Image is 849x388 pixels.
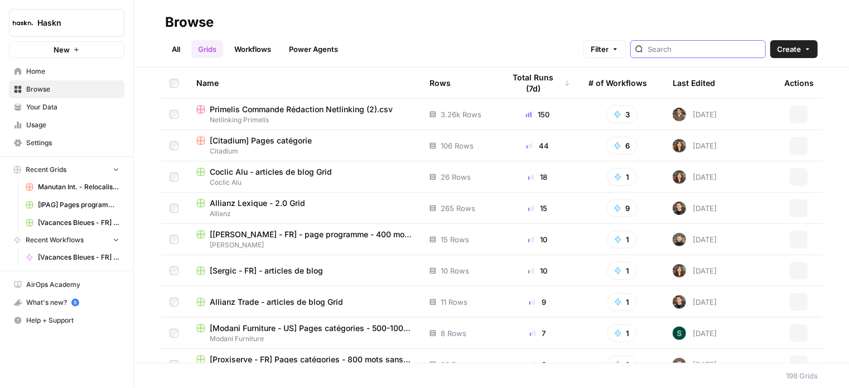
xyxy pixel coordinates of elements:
img: udf09rtbz9abwr5l4z19vkttxmie [673,358,686,371]
a: Allianz Lexique - 2.0 GridAllianz [196,198,412,219]
span: Help + Support [26,315,119,325]
span: [Sergic - FR] - articles de blog [210,265,323,276]
div: [DATE] [673,327,717,340]
a: Usage [9,116,124,134]
a: AirOps Academy [9,276,124,294]
button: 1 [607,262,637,280]
button: New [9,41,124,58]
div: [DATE] [673,233,717,246]
div: 10 [505,265,571,276]
a: [Modani Furniture - US] Pages catégories - 500-1000 mots GridModani Furniture [196,323,412,344]
div: 10 [505,234,571,245]
span: Filter [591,44,609,55]
span: [PERSON_NAME] [196,240,412,250]
span: Modani Furniture [196,334,412,344]
a: Power Agents [282,40,345,58]
button: Help + Support [9,312,124,329]
span: Usage [26,120,119,130]
span: 3.26k Rows [441,109,481,120]
a: Primelis Commande Rédaction Netlinking (2).csvNetlinking Primelis [196,104,412,125]
a: [Citadium] Pages catégorieCitadium [196,135,412,156]
button: 1 [607,324,637,342]
span: [IPAG] Pages programmes Grid [38,200,119,210]
span: Home [26,66,119,76]
span: Browse [26,84,119,94]
a: Settings [9,134,124,152]
span: Coclic Alu - articles de blog Grid [210,166,332,178]
span: Your Data [26,102,119,112]
img: 1zy2mh8b6ibtdktd6l3x6modsp44 [673,327,686,340]
button: Filter [583,40,626,58]
a: Manutan Int. - Relocalisation kit SEO Grid [21,178,124,196]
span: Citadium [196,146,412,156]
div: What's new? [9,294,124,311]
div: Browse [165,13,214,31]
div: Actions [784,68,814,98]
div: 198 Grids [786,370,818,381]
span: [Proxiserve - FR] Pages catégories - 800 mots sans FAQ Grid [210,354,412,365]
button: Create [770,40,818,58]
button: 1 [607,356,637,373]
span: [Modani Furniture - US] Pages catégories - 500-1000 mots Grid [210,323,412,334]
span: [Vacances Bleues - FR] Pages refonte sites hôtels - [GEOGRAPHIC_DATA] [38,218,119,228]
div: [DATE] [673,202,717,215]
div: 15 [505,203,571,214]
span: Settings [26,138,119,148]
span: Allianz Trade - articles de blog Grid [210,296,343,308]
div: [DATE] [673,139,717,152]
span: 26 Rows [441,171,471,183]
span: 20 Rows [441,359,471,370]
div: 7 [505,328,571,339]
button: What's new? 5 [9,294,124,312]
span: 11 Rows [441,296,467,308]
span: Coclic Alu [196,178,412,188]
img: Haskn Logo [13,13,33,33]
a: [[PERSON_NAME] - FR] - page programme - 400 mots Grid[PERSON_NAME] [196,229,412,250]
div: # of Workflows [588,68,647,98]
span: Haskn [37,17,105,28]
div: 44 [505,140,571,151]
img: wbc4lf7e8no3nva14b2bd9f41fnh [673,170,686,184]
a: [IPAG] Pages programmes Grid [21,196,124,214]
a: Home [9,63,124,80]
span: New [54,44,70,55]
button: 9 [606,199,638,217]
span: [Vacances Bleues - FR] Pages refonte sites hôtels - [GEOGRAPHIC_DATA] [38,252,119,262]
a: Allianz Trade - articles de blog Grid [196,296,412,308]
span: 106 Rows [441,140,474,151]
a: [Proxiserve - FR] Pages catégories - 800 mots sans FAQ GridProxiserve [196,354,412,375]
button: 1 [607,231,637,248]
a: Workflows [228,40,278,58]
span: Allianz [196,209,412,219]
a: Browse [9,80,124,98]
span: 10 Rows [441,265,469,276]
div: Total Runs (7d) [505,68,571,98]
div: [DATE] [673,358,717,371]
div: 9 [505,296,571,308]
img: wbc4lf7e8no3nva14b2bd9f41fnh [673,264,686,277]
a: [Vacances Bleues - FR] Pages refonte sites hôtels - [GEOGRAPHIC_DATA] [21,214,124,232]
a: [Vacances Bleues - FR] Pages refonte sites hôtels - [GEOGRAPHIC_DATA] [21,248,124,266]
div: 18 [505,171,571,183]
div: 150 [505,109,571,120]
div: [DATE] [673,170,717,184]
button: 1 [607,168,637,186]
input: Search [648,44,761,55]
img: uhgcgt6zpiex4psiaqgkk0ok3li6 [673,295,686,309]
text: 5 [74,300,76,305]
div: [DATE] [673,264,717,277]
span: Recent Grids [26,165,66,175]
div: Rows [430,68,451,98]
div: Last Edited [673,68,715,98]
span: Recent Workflows [26,235,84,245]
span: Manutan Int. - Relocalisation kit SEO Grid [38,182,119,192]
span: Netlinking Primelis [196,115,412,125]
button: 6 [606,137,638,155]
span: [Citadium] Pages catégorie [210,135,312,146]
a: 5 [71,299,79,306]
span: Allianz Lexique - 2.0 Grid [210,198,305,209]
img: wbc4lf7e8no3nva14b2bd9f41fnh [673,139,686,152]
span: 15 Rows [441,234,469,245]
img: udf09rtbz9abwr5l4z19vkttxmie [673,233,686,246]
button: 3 [606,106,638,123]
